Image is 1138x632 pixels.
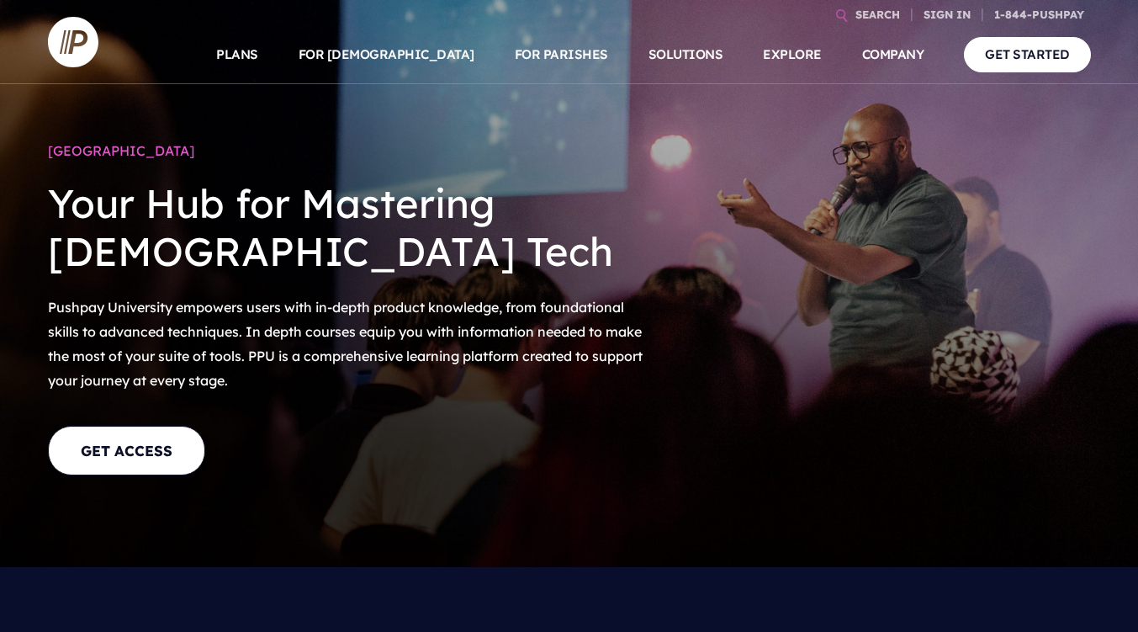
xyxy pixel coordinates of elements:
a: GET STARTED [964,37,1091,72]
a: FOR PARISHES [515,25,608,84]
a: EXPLORE [763,25,822,84]
span: Pushpay University empowers users with in-depth product knowledge, from foundational skills to ad... [48,299,643,388]
a: PLANS [216,25,258,84]
h1: [GEOGRAPHIC_DATA] [48,135,645,167]
h2: Your Hub for Mastering [DEMOGRAPHIC_DATA] Tech [48,167,645,289]
a: GET ACCESS [48,426,205,475]
a: SOLUTIONS [648,25,723,84]
a: COMPANY [862,25,924,84]
a: FOR [DEMOGRAPHIC_DATA] [299,25,474,84]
